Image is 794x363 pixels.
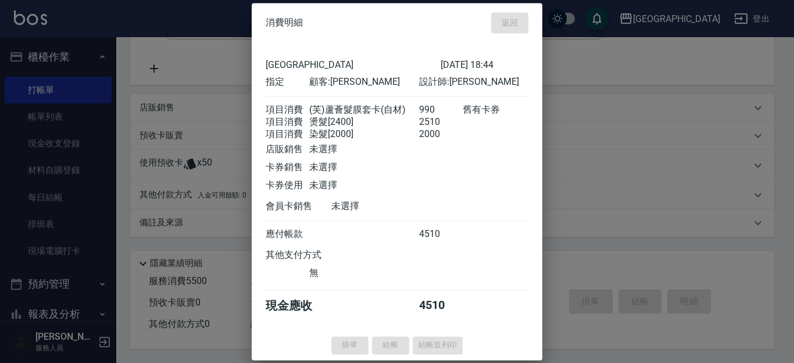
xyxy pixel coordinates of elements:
[309,76,419,88] div: 顧客: [PERSON_NAME]
[266,128,309,141] div: 項目消費
[266,59,441,70] div: [GEOGRAPHIC_DATA]
[266,143,309,156] div: 店販銷售
[419,76,528,88] div: 設計師: [PERSON_NAME]
[309,116,419,128] div: 燙髮[2400]
[309,104,419,116] div: (芙)蘆薈髮膜套卡(自材)
[309,128,419,141] div: 染髮[2000]
[266,179,309,192] div: 卡券使用
[266,104,309,116] div: 項目消費
[309,179,419,192] div: 未選擇
[309,161,419,174] div: 未選擇
[266,76,309,88] div: 指定
[419,228,463,240] div: 4510
[419,116,463,128] div: 2510
[463,104,528,116] div: 舊有卡券
[266,161,309,174] div: 卡券銷售
[266,17,303,28] span: 消費明細
[331,200,441,213] div: 未選擇
[266,200,331,213] div: 會員卡銷售
[309,143,419,156] div: 未選擇
[266,298,331,314] div: 現金應收
[419,298,463,314] div: 4510
[266,249,353,261] div: 其他支付方式
[266,116,309,128] div: 項目消費
[441,59,528,70] div: [DATE] 18:44
[309,267,419,279] div: 無
[419,104,463,116] div: 990
[419,128,463,141] div: 2000
[266,228,309,240] div: 應付帳款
